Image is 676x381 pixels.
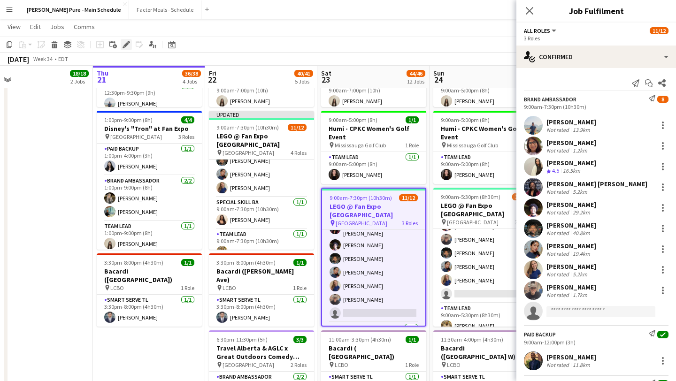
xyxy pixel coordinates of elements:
[441,336,503,343] span: 11:30am-4:00pm (4h30m)
[546,200,596,209] div: [PERSON_NAME]
[433,303,538,335] app-card-role: Team Lead1/19:00am-5:30pm (8h30m)[PERSON_NAME]
[97,253,202,327] div: 3:30pm-8:00pm (4h30m)1/1Bacardi ([GEOGRAPHIC_DATA]) LCBO1 RoleSmart Serve TL1/13:30pm-8:00pm (4h3...
[546,188,571,195] div: Not rated
[291,361,307,368] span: 2 Roles
[97,69,108,77] span: Thu
[74,23,95,31] span: Comms
[407,78,425,85] div: 12 Jobs
[209,344,314,361] h3: Travel Alberta & AGLC x Great Outdoors Comedy Festival [GEOGRAPHIC_DATA]
[129,0,201,19] button: Factor Meals - Schedule
[524,96,576,103] div: Brand Ambassador
[433,69,445,77] span: Sun
[97,144,202,175] app-card-role: Paid Backup1/11:00pm-4:00pm (3h)[PERSON_NAME]
[552,167,559,174] span: 4.5
[546,353,596,361] div: [PERSON_NAME]
[97,111,202,250] app-job-card: 1:00pm-9:00pm (8h)4/4Disney's "Tron" at Fan Expo [GEOGRAPHIC_DATA]3 RolesPaid Backup1/11:00pm-4:0...
[322,165,425,322] app-card-role: [PERSON_NAME][PERSON_NAME][PERSON_NAME][PERSON_NAME] [PERSON_NAME][PERSON_NAME][PERSON_NAME][PERS...
[571,250,592,257] div: 19.4km
[293,284,307,291] span: 1 Role
[650,27,668,34] span: 11/12
[97,295,202,327] app-card-role: Smart Serve TL1/13:30pm-8:00pm (4h30m)[PERSON_NAME]
[571,361,592,368] div: 11.8km
[432,74,445,85] span: 24
[335,361,348,368] span: LCBO
[26,21,45,33] a: Edit
[406,116,419,123] span: 1/1
[447,361,461,368] span: LCBO
[447,142,498,149] span: Mississauga Golf Club
[441,116,490,123] span: 9:00am-5:00pm (8h)
[110,133,162,140] span: [GEOGRAPHIC_DATA]
[546,283,596,291] div: [PERSON_NAME]
[402,220,418,227] span: 3 Roles
[571,209,592,216] div: 29.2km
[524,103,668,110] div: 9:00am-7:30pm (10h30m)
[433,111,538,184] div: 9:00am-5:00pm (8h)1/1Humi - CPKC Women's Golf Event Mississauga Golf Club1 RoleTeam Lead1/19:00am...
[512,193,531,200] span: 11/12
[97,175,202,221] app-card-role: Brand Ambassador2/21:00pm-9:00pm (8h)[PERSON_NAME][PERSON_NAME]
[321,124,426,141] h3: Humi - CPKC Women's Golf Event
[216,336,268,343] span: 6:30pm-11:30pm (5h)
[571,271,589,278] div: 5.2km
[405,142,419,149] span: 1 Role
[178,133,194,140] span: 3 Roles
[110,284,124,291] span: LCBO
[8,23,21,31] span: View
[546,159,596,167] div: [PERSON_NAME]
[70,70,89,77] span: 18/18
[407,70,425,77] span: 44/46
[70,78,88,85] div: 2 Jobs
[321,152,426,184] app-card-role: Team Lead1/19:00am-5:00pm (8h)[PERSON_NAME]
[433,188,538,327] app-job-card: 9:00am-5:30pm (8h30m)11/12LEGO @ Fan Expo [GEOGRAPHIC_DATA] [GEOGRAPHIC_DATA]3 Roles[PERSON_NAME]...
[433,152,538,184] app-card-role: Team Lead1/19:00am-5:00pm (8h)[PERSON_NAME]
[321,344,426,361] h3: Bacardi ( [GEOGRAPHIC_DATA])
[546,118,596,126] div: [PERSON_NAME]
[209,78,314,110] app-card-role: Team Lead1/19:00am-7:00pm (10h)[PERSON_NAME]
[19,0,129,19] button: [PERSON_NAME] Pure - Main Schedule
[209,111,314,118] div: Updated
[181,259,194,266] span: 1/1
[546,291,571,298] div: Not rated
[291,149,307,156] span: 4 Roles
[571,147,589,154] div: 1.2km
[433,344,538,361] h3: Bacardi ([GEOGRAPHIC_DATA] W)
[182,70,201,77] span: 36/38
[104,259,163,266] span: 3:30pm-8:00pm (4h30m)
[181,284,194,291] span: 1 Role
[209,111,314,250] app-job-card: Updated9:00am-7:30pm (10h30m)11/12LEGO @ Fan Expo [GEOGRAPHIC_DATA] [GEOGRAPHIC_DATA]4 Roles[PERS...
[546,138,596,147] div: [PERSON_NAME]
[321,111,426,184] app-job-card: 9:00am-5:00pm (8h)1/1Humi - CPKC Women's Golf Event Mississauga Golf Club1 RoleTeam Lead1/19:00am...
[31,55,54,62] span: Week 34
[223,149,274,156] span: [GEOGRAPHIC_DATA]
[321,78,426,110] app-card-role: Team Lead1/19:00am-7:00pm (10h)[PERSON_NAME]
[97,267,202,284] h3: Bacardi ([GEOGRAPHIC_DATA])
[322,202,425,219] h3: LEGO @ Fan Expo [GEOGRAPHIC_DATA]
[46,21,68,33] a: Jobs
[207,74,216,85] span: 22
[546,209,571,216] div: Not rated
[321,188,426,327] app-job-card: 9:00am-7:30pm (10h30m)11/12LEGO @ Fan Expo [GEOGRAPHIC_DATA] [GEOGRAPHIC_DATA]3 Roles[PERSON_NAME...
[546,180,647,188] div: [PERSON_NAME] [PERSON_NAME]
[329,116,377,123] span: 9:00am-5:00pm (8h)
[321,69,331,77] span: Sat
[571,229,592,236] div: 40.8km
[546,361,571,368] div: Not rated
[209,253,314,327] div: 3:30pm-8:00pm (4h30m)1/1Bacardi ([PERSON_NAME] Ave) LCBO1 RoleSmart Serve TL1/13:30pm-8:00pm (4h3...
[399,194,418,201] span: 11/12
[209,229,314,261] app-card-role: Team Lead1/19:00am-7:30pm (10h30m)[PERSON_NAME]
[70,21,99,33] a: Comms
[181,116,194,123] span: 4/4
[295,78,313,85] div: 5 Jobs
[336,220,387,227] span: [GEOGRAPHIC_DATA]
[516,5,676,17] h3: Job Fulfilment
[447,219,499,226] span: [GEOGRAPHIC_DATA]
[441,193,500,200] span: 9:00am-5:30pm (8h30m)
[546,250,571,257] div: Not rated
[571,291,589,298] div: 1.7km
[293,259,307,266] span: 1/1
